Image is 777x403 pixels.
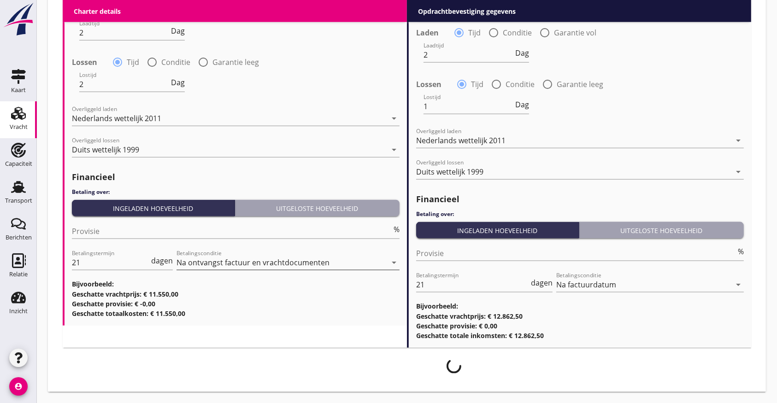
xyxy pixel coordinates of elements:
h3: Geschatte totaalkosten: € 11.550,00 [72,309,400,318]
button: Ingeladen hoeveelheid [416,222,579,239]
input: Provisie [416,246,736,261]
label: Garantie leeg [557,80,603,89]
div: Nederlands wettelijk 2011 [72,114,161,123]
div: % [736,248,744,255]
input: Lostijd [424,99,513,114]
h4: Betaling over: [416,210,744,218]
img: logo-small.a267ee39.svg [2,2,35,36]
div: Ingeladen hoeveelheid [420,226,575,235]
div: Afzonderlijk [420,8,511,18]
div: Berichten [6,234,32,240]
div: Kaart [11,87,26,93]
h3: Bijvoorbeeld: [416,301,744,311]
button: Uitgeloste hoeveelheid [235,200,400,216]
i: arrow_drop_down [388,257,400,268]
label: Conditie [159,6,188,15]
label: Garantie leeg [212,58,259,67]
span: Dag [171,79,185,86]
label: Garantie vol [554,28,596,37]
label: Conditie [506,80,535,89]
h2: Financieel [416,193,744,205]
button: Ingeladen hoeveelheid [72,200,235,216]
div: Gecombineerd [519,8,616,18]
i: arrow_drop_down [388,144,400,155]
div: Capaciteit [5,161,32,167]
i: arrow_drop_down [733,135,744,146]
input: Betalingstermijn [416,277,529,292]
div: Ingeladen hoeveelheid [76,204,231,213]
div: Na ontvangst factuur en vrachtdocumenten [177,258,330,267]
button: Uitgeloste hoeveelheid [579,222,744,239]
input: Laadtijd [79,25,169,40]
label: Garantie vol [210,6,252,15]
h4: Betaling over: [72,188,400,196]
h3: Bijvoorbeeld: [72,279,400,289]
i: account_circle [9,377,28,396]
h3: Geschatte provisie: € 0,00 [416,321,744,331]
div: Inzicht [9,308,28,314]
div: dagen [149,257,173,264]
button: Niet van toepassing [620,4,744,21]
button: Gecombineerd [515,4,620,21]
strong: Lossen [416,80,441,89]
strong: Laden [72,6,94,15]
label: Tijd [124,6,136,15]
i: arrow_drop_down [388,113,400,124]
input: Lostijd [79,77,169,92]
label: Conditie [161,58,190,67]
h3: Geschatte totale inkomsten: € 12.862,50 [416,331,744,340]
div: Niet van toepassing [624,8,740,18]
label: Tijd [468,28,481,37]
strong: Laden [416,28,439,37]
div: Transport [5,198,32,204]
div: Uitgeloste hoeveelheid [239,204,396,213]
strong: Lossen [72,58,97,67]
div: Uitgeloste hoeveelheid [583,226,740,235]
div: Nederlands wettelijk 2011 [416,136,506,145]
input: Betalingstermijn [72,255,149,270]
h3: Geschatte vrachtprijs: € 11.550,00 [72,289,400,299]
div: Vracht [10,124,28,130]
span: Dag [171,27,185,35]
div: Na factuurdatum [556,280,616,289]
div: Duits wettelijk 1999 [416,168,483,176]
div: Relatie [9,271,28,277]
span: Dag [515,101,529,108]
input: Laadtijd [424,47,513,62]
span: Dag [515,49,529,57]
div: dagen [529,279,553,286]
h3: Geschatte provisie: € -0,00 [72,299,400,309]
div: Duits wettelijk 1999 [72,146,139,154]
h2: Financieel [72,171,400,183]
label: Conditie [503,28,532,37]
label: Tijd [471,80,483,89]
label: Tijd [127,58,139,67]
h3: Geschatte vrachtprijs: € 12.862,50 [416,311,744,321]
input: Provisie [72,224,392,239]
div: % [392,226,400,233]
i: arrow_drop_down [733,166,744,177]
button: Afzonderlijk [416,4,515,21]
i: arrow_drop_down [733,279,744,290]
